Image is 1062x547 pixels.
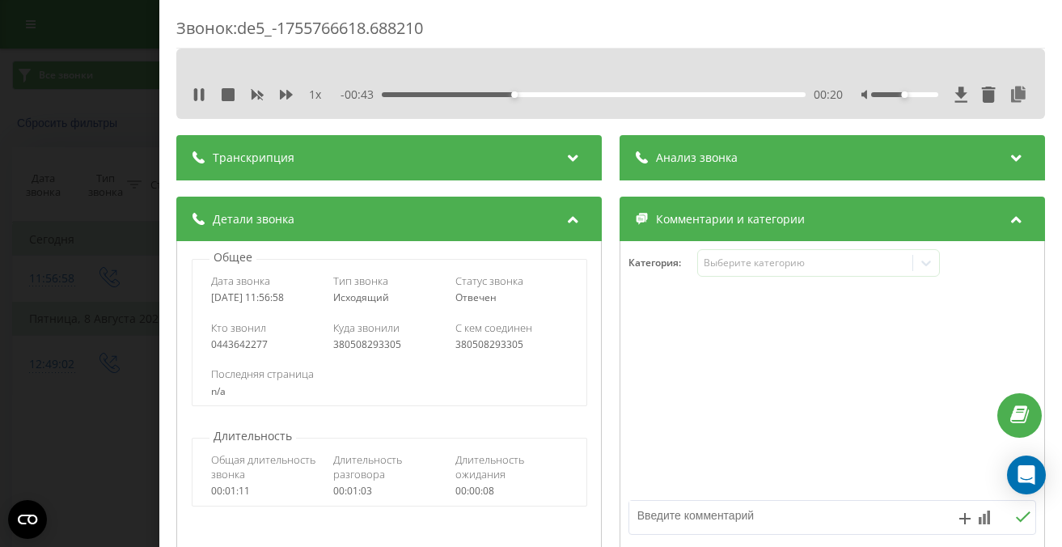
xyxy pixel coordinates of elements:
[213,150,294,166] span: Транскрипция
[333,452,446,481] span: Длительность разговора
[341,87,382,103] span: - 00:43
[211,320,266,335] span: Кто звонил
[455,339,568,350] div: 380508293305
[209,249,256,265] p: Общее
[209,428,296,444] p: Длительность
[455,273,523,288] span: Статус звонка
[333,339,446,350] div: 380508293305
[656,211,805,227] span: Комментарии и категории
[333,273,388,288] span: Тип звонка
[333,320,400,335] span: Куда звонили
[628,257,697,269] h4: Категория :
[211,452,324,481] span: Общая длительность звонка
[455,290,497,304] span: Отвечен
[455,320,532,335] span: С кем соединен
[211,486,324,497] div: 00:01:11
[455,486,568,497] div: 00:00:08
[455,452,568,481] span: Длительность ожидания
[309,87,321,103] span: 1 x
[211,292,324,303] div: [DATE] 11:56:58
[511,91,518,98] div: Accessibility label
[1007,456,1046,494] div: Open Intercom Messenger
[211,386,568,397] div: n/a
[176,17,1045,49] div: Звонок : de5_-1755766618.688210
[213,211,294,227] span: Детали звонка
[656,150,738,166] span: Анализ звонка
[211,273,270,288] span: Дата звонка
[211,367,314,381] span: Последняя страница
[704,257,906,269] div: Выберите категорию
[8,500,47,539] button: Open CMP widget
[902,91,908,98] div: Accessibility label
[814,87,843,103] span: 00:20
[211,339,324,350] div: 0443642277
[333,486,446,497] div: 00:01:03
[333,290,389,304] span: Исходящий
